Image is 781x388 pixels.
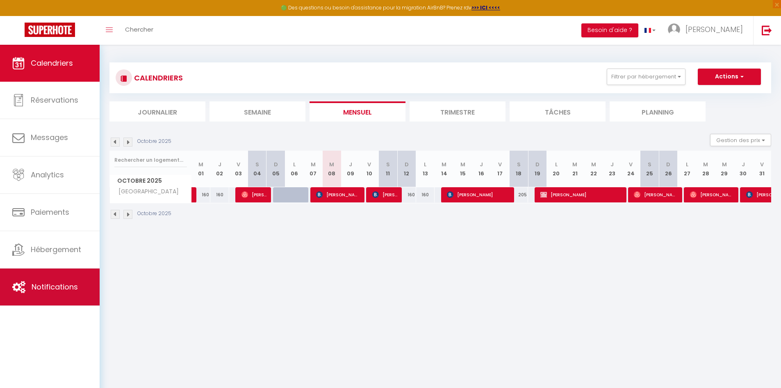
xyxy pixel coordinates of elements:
abbr: M [460,161,465,168]
th: 17 [491,151,510,187]
th: 25 [640,151,659,187]
span: [PERSON_NAME] [634,187,678,202]
button: Actions [698,69,761,85]
a: Chercher [119,16,159,45]
abbr: L [686,161,688,168]
th: 07 [304,151,323,187]
abbr: S [648,161,651,168]
h3: CALENDRIERS [132,69,183,87]
th: 26 [659,151,678,187]
th: 08 [323,151,342,187]
span: [PERSON_NAME] [372,187,397,202]
span: [PERSON_NAME] [241,187,266,202]
div: 160 [397,187,416,202]
span: [PERSON_NAME] [690,187,734,202]
span: Messages [31,132,68,142]
div: 205 [510,187,528,202]
abbr: M [329,161,334,168]
abbr: D [535,161,540,168]
span: Calendriers [31,58,73,68]
th: 24 [622,151,640,187]
abbr: S [517,161,521,168]
abbr: D [405,161,409,168]
a: ... [PERSON_NAME] [662,16,753,45]
abbr: D [274,161,278,168]
button: Gestion des prix [710,134,771,146]
abbr: L [555,161,558,168]
th: 15 [453,151,472,187]
img: logout [762,25,772,35]
th: 12 [397,151,416,187]
abbr: J [349,161,352,168]
th: 29 [715,151,734,187]
span: Hébergement [31,244,81,255]
span: [PERSON_NAME] [447,187,510,202]
th: 01 [192,151,211,187]
a: >>> ICI <<<< [471,4,500,11]
th: 13 [416,151,435,187]
li: Planning [610,101,706,122]
li: Trimestre [410,101,505,122]
th: 30 [734,151,753,187]
abbr: L [293,161,296,168]
th: 10 [360,151,379,187]
th: 02 [210,151,229,187]
th: 18 [510,151,528,187]
input: Rechercher un logement... [114,153,187,168]
th: 16 [472,151,491,187]
button: Filtrer par hébergement [607,69,685,85]
span: [PERSON_NAME] [685,24,743,34]
span: [PERSON_NAME] [316,187,360,202]
abbr: M [703,161,708,168]
th: 05 [266,151,285,187]
abbr: J [480,161,483,168]
span: Chercher [125,25,153,34]
abbr: M [572,161,577,168]
div: 160 [192,187,211,202]
th: 27 [678,151,697,187]
abbr: J [742,161,745,168]
abbr: M [198,161,203,168]
abbr: D [666,161,670,168]
abbr: V [237,161,240,168]
abbr: L [424,161,426,168]
span: Octobre 2025 [110,175,191,187]
span: [GEOGRAPHIC_DATA] [111,187,181,196]
li: Tâches [510,101,606,122]
span: Réservations [31,95,78,105]
th: 03 [229,151,248,187]
th: 20 [547,151,566,187]
abbr: J [218,161,221,168]
th: 04 [248,151,266,187]
abbr: S [255,161,259,168]
div: 160 [210,187,229,202]
th: 21 [565,151,584,187]
th: 14 [435,151,453,187]
th: 28 [697,151,715,187]
abbr: S [386,161,390,168]
li: Mensuel [310,101,405,122]
img: ... [668,23,680,36]
img: Super Booking [25,23,75,37]
th: 06 [285,151,304,187]
span: Notifications [32,282,78,292]
th: 22 [584,151,603,187]
button: Besoin d'aide ? [581,23,638,37]
abbr: J [610,161,614,168]
th: 31 [752,151,771,187]
abbr: M [722,161,727,168]
div: 160 [416,187,435,202]
abbr: M [591,161,596,168]
th: 23 [603,151,622,187]
p: Octobre 2025 [137,210,171,218]
p: Octobre 2025 [137,138,171,145]
abbr: V [498,161,502,168]
li: Journalier [109,101,205,122]
abbr: V [629,161,633,168]
th: 11 [378,151,397,187]
li: Semaine [209,101,305,122]
span: [PERSON_NAME] [540,187,622,202]
abbr: V [367,161,371,168]
span: Paiements [31,207,69,217]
